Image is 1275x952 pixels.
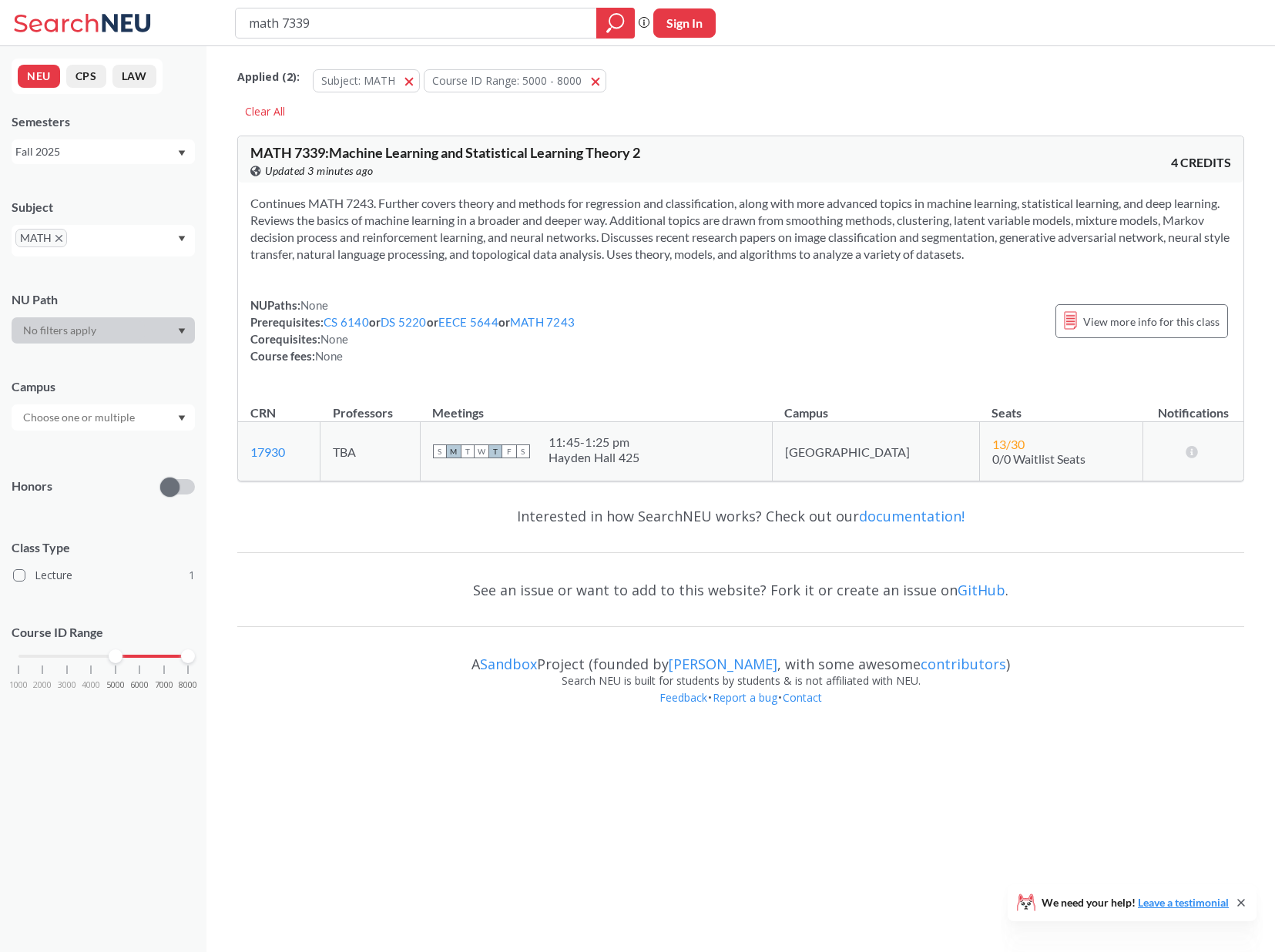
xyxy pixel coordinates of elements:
[15,229,67,247] span: MATHX to remove pill
[55,235,62,242] svg: X to remove pill
[155,681,173,689] span: 7000
[250,404,276,421] div: CRN
[237,100,293,123] div: Clear All
[320,389,421,422] th: Professors
[300,298,328,312] span: None
[320,422,421,481] td: TBA
[475,444,488,458] span: W
[315,349,343,363] span: None
[320,332,348,346] span: None
[1171,154,1231,171] span: 4 CREDITS
[9,681,28,689] span: 1000
[178,328,186,334] svg: Dropdown arrow
[438,315,498,329] a: EECE 5644
[237,672,1244,689] div: Search NEU is built for students by students & is not affiliated with NEU.
[859,507,965,525] a: documentation!
[433,444,447,458] span: S
[178,150,186,156] svg: Dropdown arrow
[324,315,369,329] a: CS 6140
[606,12,625,34] svg: magnifying glass
[596,8,635,39] div: magnifying glass
[15,143,176,160] div: Fall 2025
[33,681,52,689] span: 2000
[461,444,475,458] span: T
[12,225,195,256] div: MATHX to remove pillDropdown arrow
[712,690,778,705] a: Report a bug
[1042,897,1229,908] span: We need your help!
[958,581,1005,599] a: GitHub
[250,144,640,161] span: MATH 7339 : Machine Learning and Statistical Learning Theory 2
[12,317,195,344] div: Dropdown arrow
[424,69,606,92] button: Course ID Range: 5000 - 8000
[250,297,575,364] div: NUPaths: Prerequisites: or or or Corequisites: Course fees:
[12,478,52,495] p: Honors
[516,444,530,458] span: S
[112,65,156,88] button: LAW
[321,73,395,88] span: Subject: MATH
[1143,389,1244,422] th: Notifications
[992,437,1025,451] span: 13 / 30
[313,69,420,92] button: Subject: MATH
[502,444,516,458] span: F
[549,450,640,465] div: Hayden Hall 425
[237,69,300,85] span: Applied ( 2 ):
[250,444,285,459] a: 17930
[12,404,195,431] div: Dropdown arrow
[772,389,979,422] th: Campus
[250,195,1231,263] section: Continues MATH 7243. Further covers theory and methods for regression and classification, along w...
[447,444,461,458] span: M
[659,690,708,705] a: Feedback
[979,389,1142,422] th: Seats
[480,655,537,673] a: Sandbox
[66,65,106,88] button: CPS
[549,434,640,450] div: 11:45 - 1:25 pm
[12,291,195,308] div: NU Path
[488,444,502,458] span: T
[1138,896,1229,909] a: Leave a testimonial
[18,65,60,88] button: NEU
[381,315,427,329] a: DS 5220
[179,681,197,689] span: 8000
[669,655,777,673] a: [PERSON_NAME]
[12,378,195,395] div: Campus
[12,624,195,642] p: Course ID Range
[178,236,186,242] svg: Dropdown arrow
[1083,312,1220,331] span: View more info for this class
[15,408,145,427] input: Choose one or multiple
[13,565,195,585] label: Lecture
[432,73,582,88] span: Course ID Range: 5000 - 8000
[992,451,1085,466] span: 0/0 Waitlist Seats
[420,389,772,422] th: Meetings
[12,139,195,164] div: Fall 2025Dropdown arrow
[510,315,575,329] a: MATH 7243
[237,642,1244,672] div: A Project (founded by , with some awesome )
[58,681,76,689] span: 3000
[921,655,1006,673] a: contributors
[106,681,125,689] span: 5000
[265,163,374,179] span: Updated 3 minutes ago
[237,568,1244,612] div: See an issue or want to add to this website? Fork it or create an issue on .
[12,113,195,130] div: Semesters
[82,681,100,689] span: 4000
[12,199,195,216] div: Subject
[130,681,149,689] span: 6000
[653,8,716,38] button: Sign In
[772,422,979,481] td: [GEOGRAPHIC_DATA]
[247,10,585,36] input: Class, professor, course number, "phrase"
[178,415,186,421] svg: Dropdown arrow
[12,539,195,556] span: Class Type
[782,690,823,705] a: Contact
[237,689,1244,729] div: • •
[237,494,1244,538] div: Interested in how SearchNEU works? Check out our
[189,567,195,584] span: 1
